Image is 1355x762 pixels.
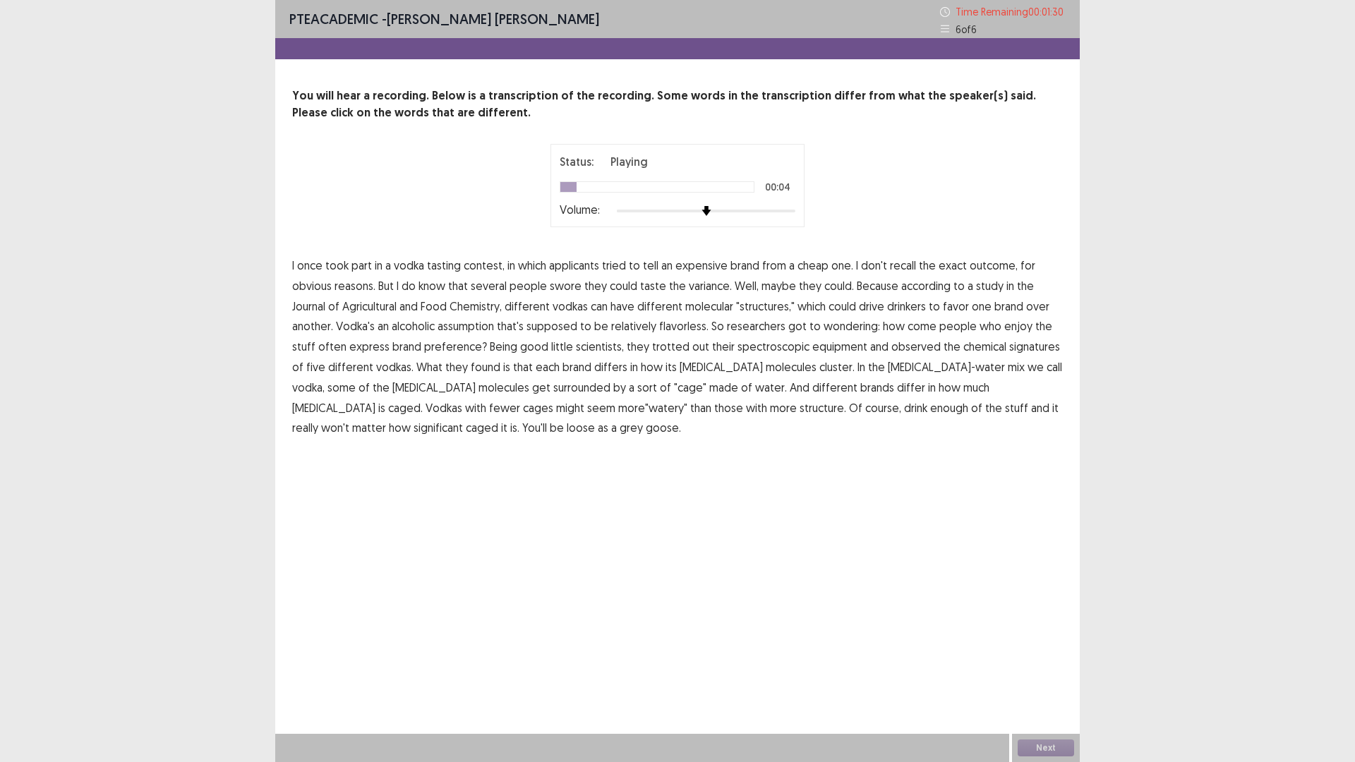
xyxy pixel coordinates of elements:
[359,379,370,396] span: of
[523,399,553,416] span: cages
[505,298,550,315] span: different
[490,338,517,355] span: Being
[736,298,795,315] span: "structures,"
[939,379,960,396] span: how
[849,399,862,416] span: Of
[976,277,1004,294] span: study
[741,379,752,396] span: of
[394,257,424,274] span: vodka
[824,277,854,294] span: could.
[1026,298,1049,315] span: over
[1031,399,1049,416] span: and
[520,338,548,355] span: good
[870,338,889,355] span: and
[378,277,394,294] span: But
[737,338,809,355] span: spectroscopic
[352,419,386,436] span: matter
[292,419,318,436] span: really
[594,317,608,334] span: be
[318,338,347,355] span: often
[373,379,390,396] span: the
[1008,358,1025,375] span: mix
[901,277,951,294] span: according
[392,338,421,355] span: brand
[421,298,447,315] span: Food
[610,298,634,315] span: have
[497,317,524,334] span: that's
[518,257,546,274] span: which
[414,419,463,436] span: significant
[464,257,505,274] span: contest,
[730,257,759,274] span: brand
[968,277,973,294] span: a
[887,298,926,315] span: drinkers
[1035,317,1052,334] span: the
[402,277,416,294] span: do
[289,8,599,30] p: - [PERSON_NAME] [PERSON_NAME]
[465,399,486,416] span: with
[594,358,627,375] span: differs
[602,257,626,274] span: tried
[536,358,560,375] span: each
[943,298,969,315] span: favor
[755,379,787,396] span: water.
[584,277,607,294] span: they
[553,298,588,315] span: vodkas
[426,399,462,416] span: Vodkas
[611,419,617,436] span: a
[689,277,732,294] span: variance.
[685,298,733,315] span: molecular
[789,257,795,274] span: a
[692,338,709,355] span: out
[660,379,671,396] span: of
[985,399,1002,416] span: the
[956,22,977,37] p: 6 of 6
[797,257,829,274] span: cheap
[580,317,591,334] span: to
[587,399,615,416] span: seem
[448,277,468,294] span: that
[438,317,494,334] span: assumption
[551,338,573,355] span: little
[963,338,1006,355] span: chemical
[556,399,584,416] span: might
[690,399,711,416] span: than
[857,358,865,375] span: In
[831,257,853,274] span: one.
[861,257,887,274] span: don't
[709,379,738,396] span: made
[1017,277,1034,294] span: the
[972,298,992,315] span: one
[770,399,797,416] span: more
[598,419,608,436] span: as
[727,317,785,334] span: researchers
[666,358,677,375] span: its
[859,298,884,315] span: drive
[953,277,965,294] span: to
[788,317,807,334] span: got
[375,257,383,274] span: in
[929,298,940,315] span: to
[526,317,577,334] span: supposed
[416,358,442,375] span: What
[378,399,385,416] span: is
[553,379,610,396] span: surrounded
[532,379,550,396] span: get
[327,379,356,396] span: some
[392,317,435,334] span: alcoholic
[661,257,673,274] span: an
[939,317,977,334] span: people
[971,399,982,416] span: of
[956,4,1066,19] p: Time Remaining 00 : 01 : 30
[466,419,498,436] span: caged
[325,257,349,274] span: took
[930,399,968,416] span: enough
[562,358,591,375] span: brand
[799,277,821,294] span: they
[970,257,1018,274] span: outcome,
[857,277,898,294] span: Because
[478,379,529,396] span: molecules
[765,182,790,192] p: 00:04
[328,298,339,315] span: of
[829,298,856,315] span: could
